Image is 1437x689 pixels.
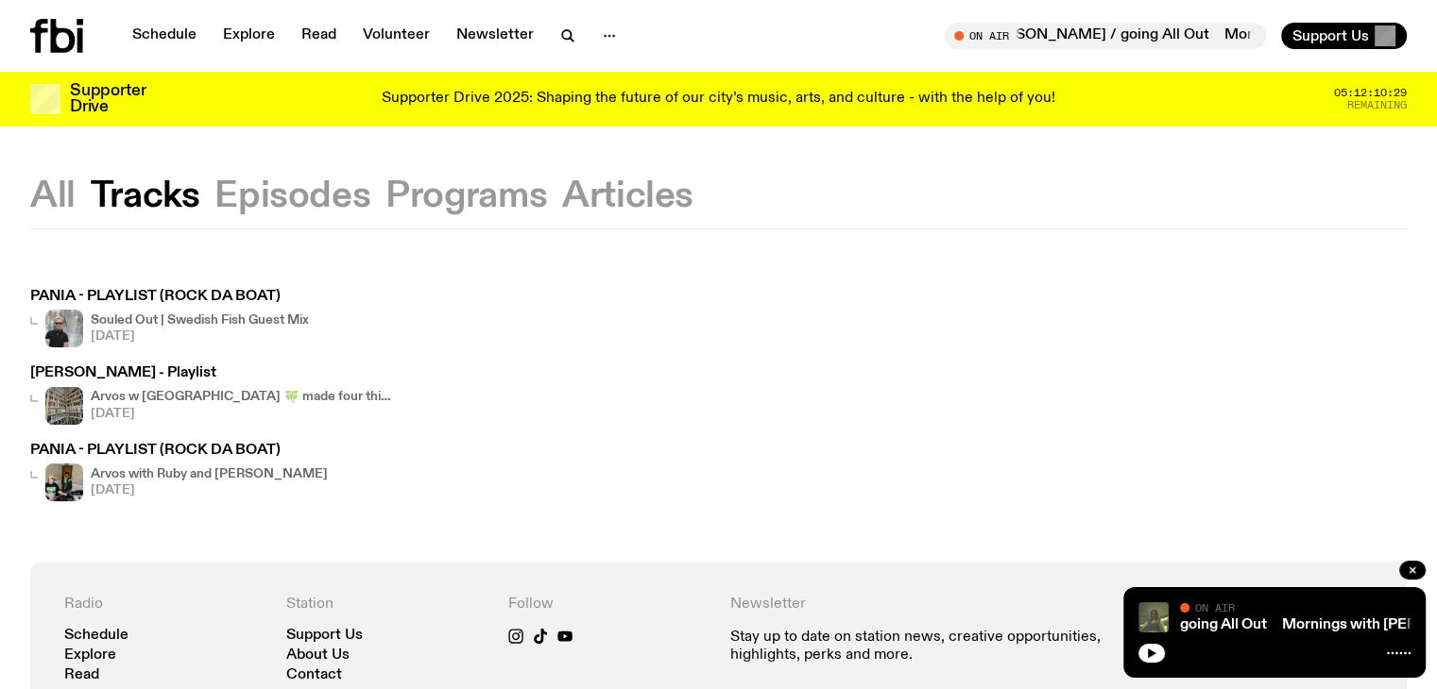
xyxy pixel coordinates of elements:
button: Episodes [214,179,370,213]
span: 05:12:10:29 [1334,88,1407,98]
a: Contact [286,668,342,682]
span: [DATE] [91,484,328,496]
h4: Station [286,596,486,613]
h3: [PERSON_NAME] - Playlist [30,366,393,380]
a: PANIA - PLAYLIST (ROCK DA BOAT)Ruby wears a Collarbones t shirt and pretends to play the DJ decks... [30,444,328,501]
h3: Supporter Drive [70,83,145,115]
button: Tracks [91,179,200,213]
a: About Us [286,648,350,663]
a: Mornings with [PERSON_NAME] / going All Out [941,617,1267,632]
button: Articles [562,179,693,213]
a: [PERSON_NAME] - PlaylistA corner shot of the fbi music libraryArvos w [GEOGRAPHIC_DATA] 🍀 made fo... [30,366,393,424]
p: Stay up to date on station news, creative opportunities, highlights, perks and more. [729,629,1151,664]
button: Support Us [1281,23,1407,49]
h3: PANIA - PLAYLIST (ROCK DA BOAT) [30,444,328,458]
button: Programs [385,179,547,213]
span: [DATE] [91,330,309,343]
img: Ruby wears a Collarbones t shirt and pretends to play the DJ decks, Al sings into a pringles can.... [45,463,83,501]
a: Support Us [286,629,363,643]
h4: Arvos with Ruby and [PERSON_NAME] [91,468,328,480]
a: Read [290,23,348,49]
h3: PANIA - PLAYLIST (ROCK DA BOAT) [30,290,309,304]
a: Explore [212,23,286,49]
span: On Air [1195,601,1235,613]
button: On AirMornings with [PERSON_NAME] / going All OutMornings with [PERSON_NAME] / going All Out [945,23,1266,49]
span: [DATE] [91,408,393,420]
button: All [30,179,76,213]
img: Jim Kretschmer in a really cute outfit with cute braids, standing on a train holding up a peace s... [1138,602,1169,632]
img: A corner shot of the fbi music library [45,387,83,425]
h4: Radio [64,596,264,613]
a: Newsletter [445,23,545,49]
p: Supporter Drive 2025: Shaping the future of our city’s music, arts, and culture - with the help o... [382,91,1055,108]
a: Schedule [121,23,208,49]
h4: Arvos w [GEOGRAPHIC_DATA] 🍀 made four this 🍀 [91,391,393,403]
a: Volunteer [351,23,441,49]
a: PANIA - PLAYLIST (ROCK DA BOAT)Stephen looks directly at the camera, wearing a black tee, black s... [30,290,309,347]
img: Stephen looks directly at the camera, wearing a black tee, black sunglasses and headphones around... [45,310,83,347]
h4: Newsletter [729,596,1151,613]
a: Explore [64,648,116,663]
a: Read [64,668,99,682]
span: Support Us [1292,27,1369,44]
h4: Souled Out | Swedish Fish Guest Mix [91,314,309,327]
a: Schedule [64,629,128,643]
h4: Follow [508,596,708,613]
span: Remaining [1347,100,1407,110]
